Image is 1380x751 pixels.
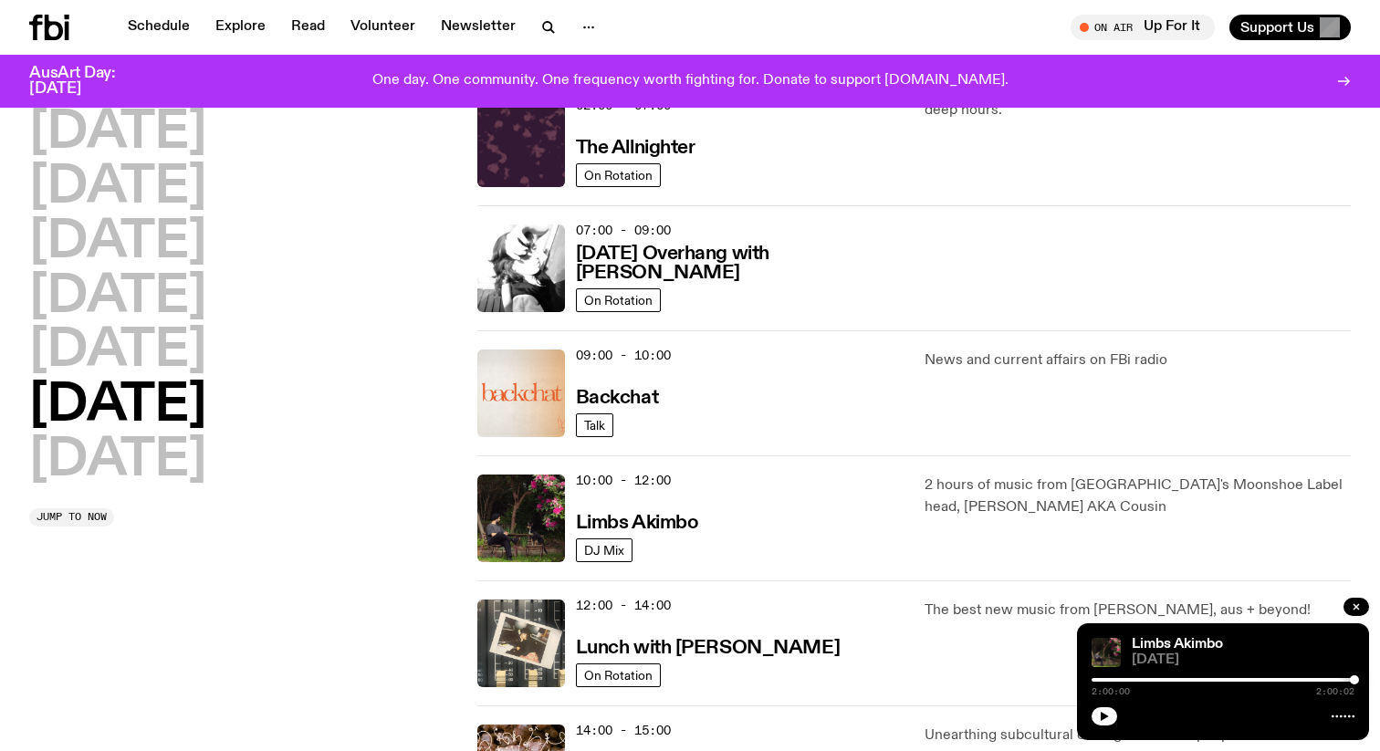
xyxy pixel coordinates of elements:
[29,217,206,268] button: [DATE]
[576,163,661,187] a: On Rotation
[584,418,605,432] span: Talk
[29,162,206,214] button: [DATE]
[576,347,671,364] span: 09:00 - 10:00
[584,168,653,182] span: On Rotation
[1316,687,1354,696] span: 2:00:02
[430,15,527,40] a: Newsletter
[576,510,699,533] a: Limbs Akimbo
[1092,687,1130,696] span: 2:00:00
[1132,637,1223,652] a: Limbs Akimbo
[37,512,107,522] span: Jump to now
[1092,638,1121,667] img: Jackson sits at an outdoor table, legs crossed and gazing at a black and brown dog also sitting a...
[576,597,671,614] span: 12:00 - 14:00
[29,326,206,377] button: [DATE]
[576,385,658,408] a: Backchat
[29,66,146,97] h3: AusArt Day: [DATE]
[29,381,206,432] button: [DATE]
[584,293,653,307] span: On Rotation
[29,272,206,323] button: [DATE]
[1132,653,1354,667] span: [DATE]
[576,222,671,239] span: 07:00 - 09:00
[576,413,613,437] a: Talk
[576,389,658,408] h3: Backchat
[925,475,1351,518] p: 2 hours of music from [GEOGRAPHIC_DATA]'s Moonshoe Label head, [PERSON_NAME] AKA Cousin
[280,15,336,40] a: Read
[340,15,426,40] a: Volunteer
[576,245,904,283] h3: [DATE] Overhang with [PERSON_NAME]
[477,475,565,562] img: Jackson sits at an outdoor table, legs crossed and gazing at a black and brown dog also sitting a...
[477,600,565,687] img: A polaroid of Ella Avni in the studio on top of the mixer which is also located in the studio.
[29,508,114,527] button: Jump to now
[925,99,1351,121] p: deep hours.
[576,538,632,562] a: DJ Mix
[576,241,904,283] a: [DATE] Overhang with [PERSON_NAME]
[29,435,206,486] button: [DATE]
[925,349,1351,371] p: News and current affairs on FBi radio
[584,668,653,682] span: On Rotation
[925,600,1351,621] p: The best new music from [PERSON_NAME], aus + beyond!
[29,108,206,159] button: [DATE]
[576,135,695,158] a: The Allnighter
[1071,15,1215,40] button: On AirUp For It
[584,543,624,557] span: DJ Mix
[576,472,671,489] span: 10:00 - 12:00
[576,663,661,687] a: On Rotation
[576,139,695,158] h3: The Allnighter
[1240,19,1314,36] span: Support Us
[576,639,840,658] h3: Lunch with [PERSON_NAME]
[576,514,699,533] h3: Limbs Akimbo
[477,224,565,312] img: An overexposed, black and white profile of Kate, shot from the side. She is covering her forehead...
[117,15,201,40] a: Schedule
[576,722,671,739] span: 14:00 - 15:00
[576,288,661,312] a: On Rotation
[1229,15,1351,40] button: Support Us
[576,635,840,658] a: Lunch with [PERSON_NAME]
[204,15,277,40] a: Explore
[372,73,1009,89] p: One day. One community. One frequency worth fighting for. Donate to support [DOMAIN_NAME].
